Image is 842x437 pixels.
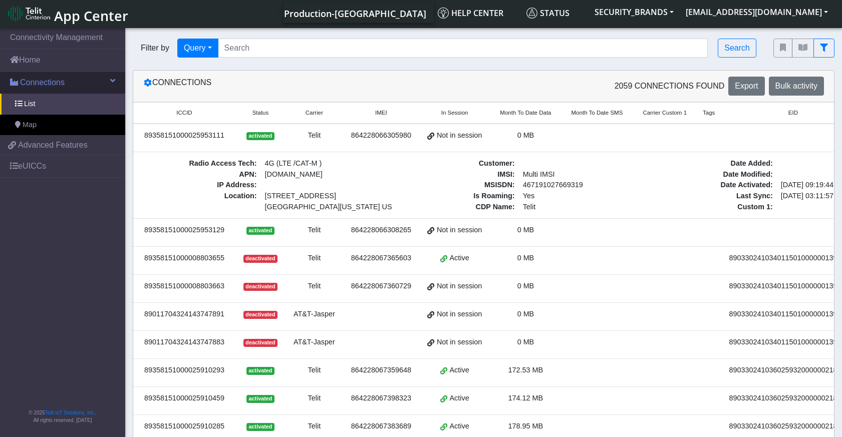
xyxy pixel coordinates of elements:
span: Carrier [306,109,323,117]
span: Telit [519,202,641,213]
button: SECURITY_BRANDS [589,3,680,21]
div: Telit [292,365,337,376]
span: Last Sync : [655,191,777,202]
span: Production-[GEOGRAPHIC_DATA] [284,8,426,20]
button: Search [718,39,756,58]
div: Telit [292,130,337,141]
span: 0 MB [517,338,534,346]
div: 89358151000025953129 [139,225,229,236]
span: Active [450,393,469,404]
span: In Session [441,109,468,117]
span: Date Modified : [655,169,777,180]
div: 89358151000025910459 [139,393,229,404]
span: Not in session [437,281,482,292]
span: IP Address : [139,180,261,191]
span: Custom 1 : [655,202,777,213]
span: Tags [703,109,715,117]
button: Query [177,39,218,58]
div: 864228066308265 [349,225,413,236]
div: AT&T-Jasper [292,309,337,320]
img: logo-telit-cinterion-gw-new.png [8,6,50,22]
a: Your current platform instance [284,3,426,23]
span: Is Roaming : [397,191,519,202]
span: activated [246,395,274,403]
span: activated [246,227,274,235]
span: Carrier Custom 1 [643,109,687,117]
span: Not in session [437,337,482,348]
span: 0 MB [517,282,534,290]
div: 864228067383689 [349,421,413,432]
button: Bulk activity [769,77,824,96]
div: AT&T-Jasper [292,337,337,348]
span: MSISDN : [397,180,519,191]
span: activated [246,367,274,375]
span: 0 MB [517,131,534,139]
span: Active [450,253,469,264]
div: Telit [292,253,337,264]
span: 467191027669319 [519,180,641,191]
span: CDP Name : [397,202,519,213]
div: 89011704324143747891 [139,309,229,320]
span: Active [450,421,469,432]
div: Telit [292,225,337,236]
span: Customer : [397,158,519,169]
input: Search... [218,39,708,58]
span: Filter by [133,42,177,54]
div: 89358151000025910293 [139,365,229,376]
span: Status [252,109,269,117]
span: Radio Access Tech : [139,158,261,169]
div: 89358151000008803663 [139,281,229,292]
span: deactivated [243,311,277,319]
button: [EMAIL_ADDRESS][DOMAIN_NAME] [680,3,834,21]
span: EID [788,109,798,117]
span: Multi IMSI [519,169,641,180]
span: 0 MB [517,310,534,318]
div: 864228067359648 [349,365,413,376]
a: Help center [434,3,522,23]
span: Help center [438,8,503,19]
span: Connections [20,77,65,89]
span: deactivated [243,255,277,263]
div: 864228067398323 [349,393,413,404]
span: 0 MB [517,254,534,262]
span: [GEOGRAPHIC_DATA][US_STATE] US [265,202,379,213]
span: activated [246,423,274,431]
div: Telit [292,393,337,404]
span: Not in session [437,130,482,141]
div: fitlers menu [773,39,834,58]
img: knowledge.svg [438,8,449,19]
span: Export [735,82,758,90]
a: App Center [8,3,127,24]
span: 178.95 MB [508,422,543,430]
span: List [24,99,35,110]
span: [DOMAIN_NAME] [261,169,383,180]
span: 172.53 MB [508,366,543,374]
span: Location : [139,191,261,212]
div: Telit [292,421,337,432]
span: App Center [54,7,128,25]
span: 2059 Connections found [615,80,725,92]
span: Not in session [437,309,482,320]
div: 864228067360729 [349,281,413,292]
button: Export [728,77,764,96]
span: Not in session [437,225,482,236]
span: Month To Date SMS [572,109,623,117]
span: ICCID [176,109,192,117]
div: 864228067365603 [349,253,413,264]
span: Status [526,8,570,19]
div: 89358151000025910285 [139,421,229,432]
span: Bulk activity [775,82,817,90]
div: 89358151000025953111 [139,130,229,141]
div: Telit [292,281,337,292]
span: Advanced Features [18,139,88,151]
span: Yes [523,192,534,200]
div: 89358151000008803655 [139,253,229,264]
span: IMEI [375,109,387,117]
span: 4G (LTE /CAT-M ) [261,158,383,169]
a: Telit IoT Solutions, Inc. [45,410,95,415]
span: [STREET_ADDRESS] [265,191,379,202]
span: Active [450,365,469,376]
div: 89011704324143747883 [139,337,229,348]
img: status.svg [526,8,537,19]
span: APN : [139,169,261,180]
